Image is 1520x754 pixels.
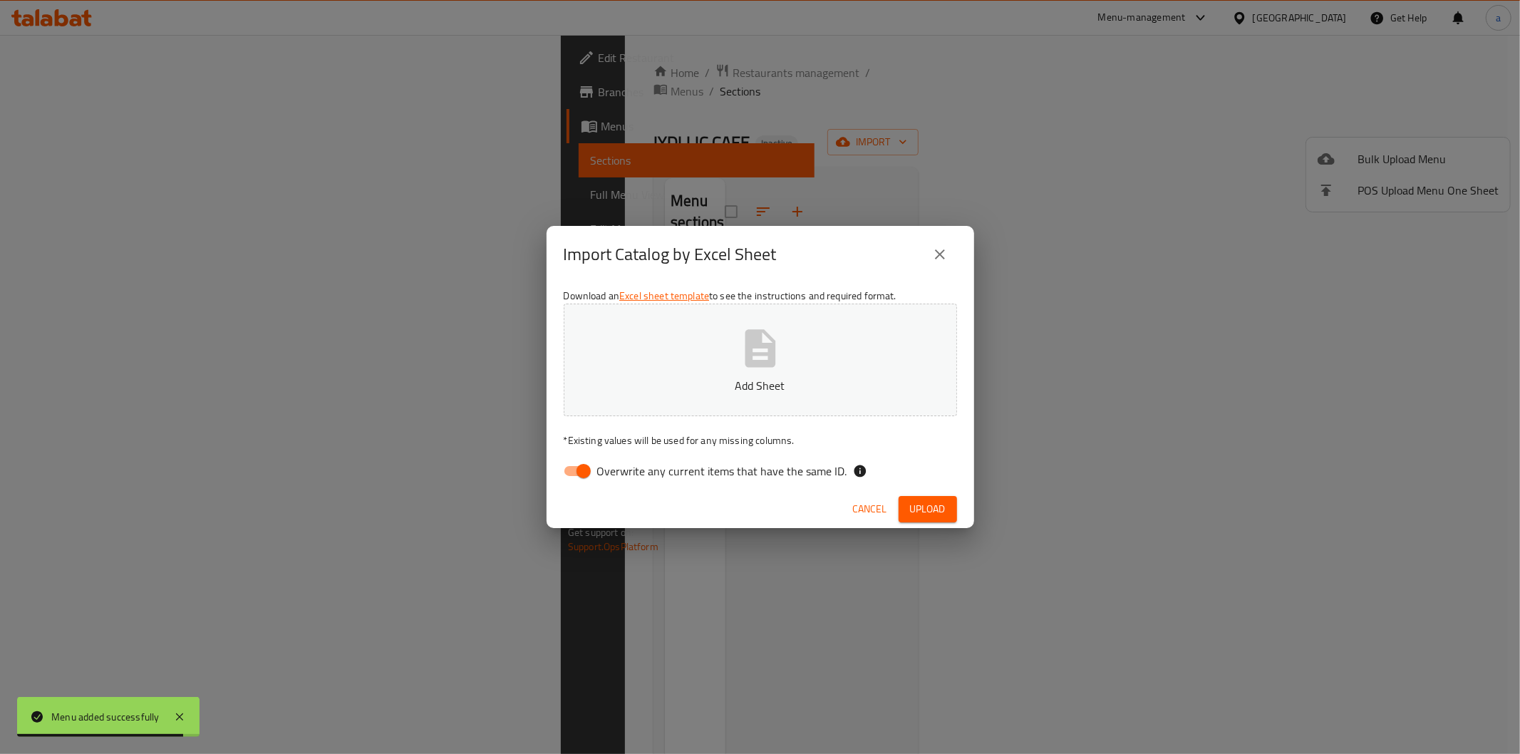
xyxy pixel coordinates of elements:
[853,500,887,518] span: Cancel
[564,304,957,416] button: Add Sheet
[564,433,957,448] p: Existing values will be used for any missing columns.
[899,496,957,522] button: Upload
[923,237,957,272] button: close
[547,283,974,490] div: Download an to see the instructions and required format.
[853,464,867,478] svg: If the overwrite option isn't selected, then the items that match an existing ID will be ignored ...
[619,286,709,305] a: Excel sheet template
[564,243,777,266] h2: Import Catalog by Excel Sheet
[586,377,935,394] p: Add Sheet
[597,463,847,480] span: Overwrite any current items that have the same ID.
[847,496,893,522] button: Cancel
[51,709,160,725] div: Menu added successfully
[910,500,946,518] span: Upload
